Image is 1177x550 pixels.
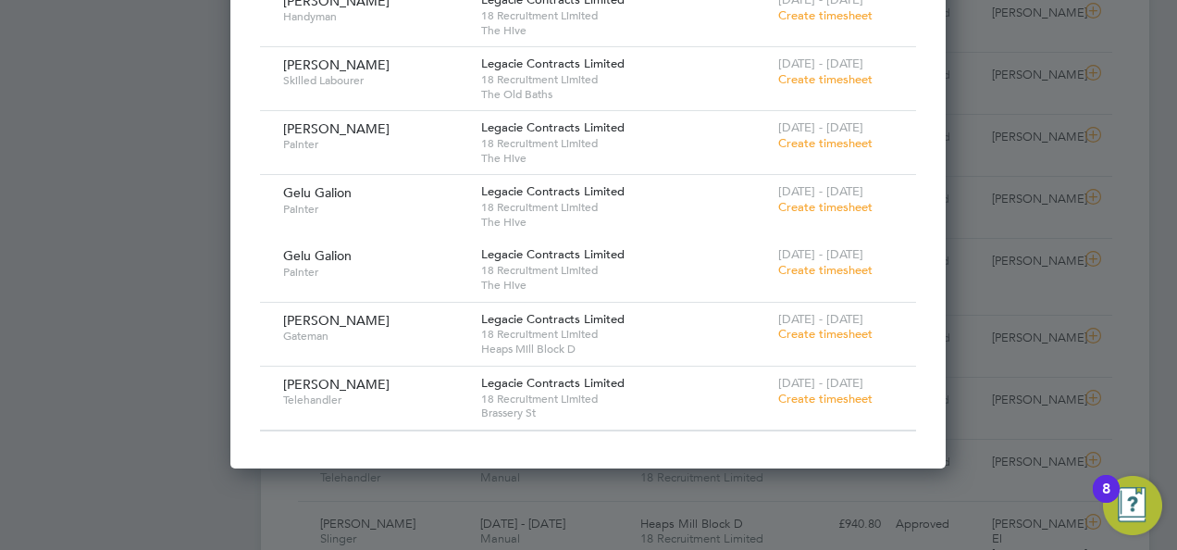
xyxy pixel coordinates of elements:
span: Gelu Galion [283,247,352,264]
span: Heaps Mill Block D [481,342,769,356]
span: Gateman [283,329,467,344]
span: 18 Recruitment Limited [481,392,769,406]
span: [DATE] - [DATE] [778,119,863,135]
span: Create timesheet [778,135,873,151]
span: Legacie Contracts Limited [481,311,625,327]
span: The Hive [481,215,769,230]
span: Create timesheet [778,326,873,342]
span: [PERSON_NAME] [283,312,390,329]
span: The Hive [481,151,769,166]
span: Legacie Contracts Limited [481,246,625,262]
span: The Hive [481,278,769,293]
span: 18 Recruitment Limited [481,8,769,23]
span: Painter [283,202,467,217]
span: [PERSON_NAME] [283,120,390,137]
span: Skilled Labourer [283,73,467,88]
span: [DATE] - [DATE] [778,246,863,262]
span: Create timesheet [778,7,873,23]
span: Create timesheet [778,71,873,87]
span: Legacie Contracts Limited [481,119,625,135]
button: Open Resource Center, 8 new notifications [1103,476,1162,535]
span: [PERSON_NAME] [283,376,390,393]
span: [PERSON_NAME] [283,56,390,73]
span: Telehandler [283,393,467,407]
span: 18 Recruitment Limited [481,72,769,87]
span: Painter [283,137,467,152]
span: The Hive [481,23,769,38]
span: 18 Recruitment Limited [481,136,769,151]
span: Handyman [283,9,467,24]
span: [DATE] - [DATE] [778,183,863,199]
span: Create timesheet [778,262,873,278]
span: Create timesheet [778,391,873,406]
span: Legacie Contracts Limited [481,56,625,71]
span: Legacie Contracts Limited [481,183,625,199]
span: Brassery St [481,406,769,420]
span: [DATE] - [DATE] [778,375,863,391]
span: 18 Recruitment Limited [481,200,769,215]
span: Gelu Galion [283,184,352,201]
span: Legacie Contracts Limited [481,375,625,391]
span: 18 Recruitment Limited [481,327,769,342]
div: 8 [1102,489,1110,513]
span: [DATE] - [DATE] [778,311,863,327]
span: [DATE] - [DATE] [778,56,863,71]
span: Create timesheet [778,199,873,215]
span: 18 Recruitment Limited [481,263,769,278]
span: Painter [283,265,467,280]
span: The Old Baths [481,87,769,102]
